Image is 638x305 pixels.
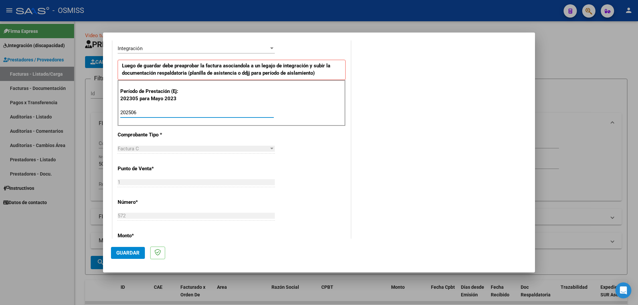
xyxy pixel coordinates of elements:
[118,146,139,152] span: Factura C
[118,232,186,240] p: Monto
[118,198,186,206] p: Número
[615,282,631,298] div: Open Intercom Messenger
[111,247,145,259] button: Guardar
[116,250,140,256] span: Guardar
[120,88,187,103] p: Período de Prestación (Ej: 202305 para Mayo 2023
[122,63,330,76] strong: Luego de guardar debe preaprobar la factura asociandola a un legajo de integración y subir la doc...
[118,165,186,173] p: Punto de Venta
[118,131,186,139] p: Comprobante Tipo *
[118,45,143,51] span: Integración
